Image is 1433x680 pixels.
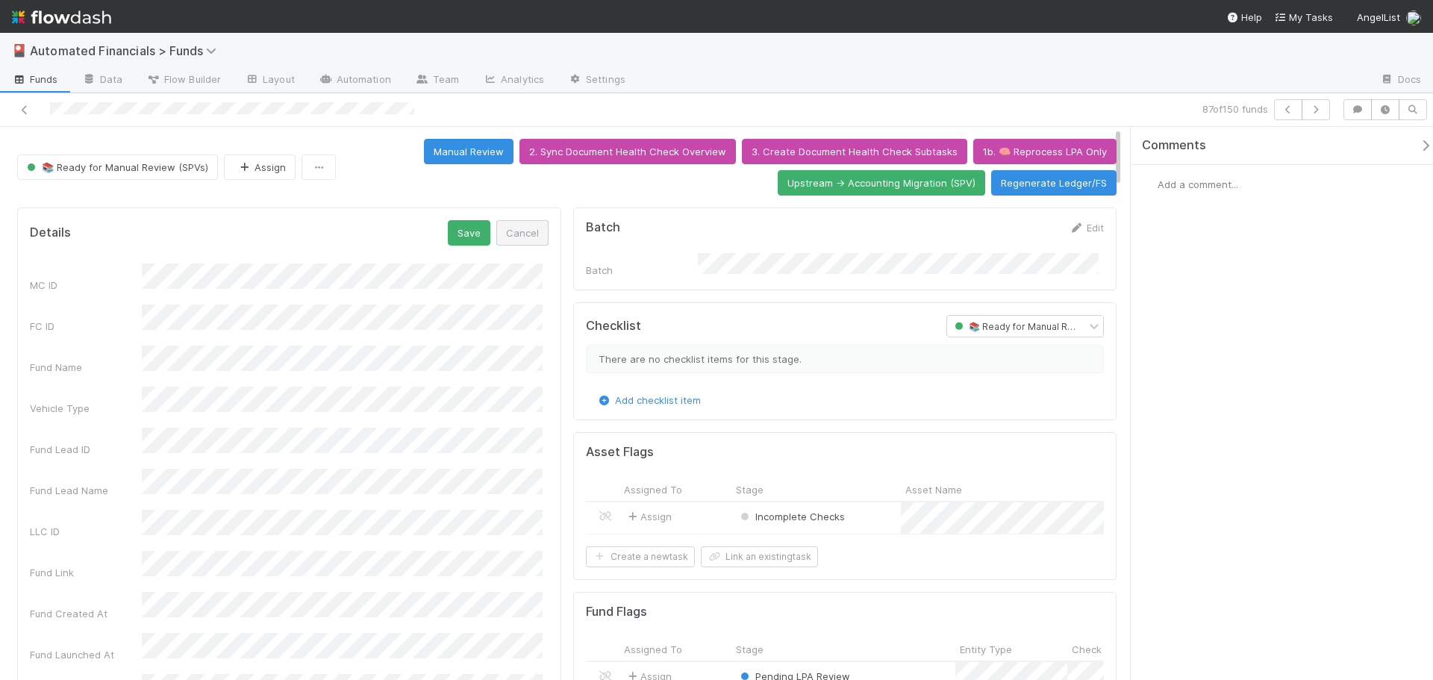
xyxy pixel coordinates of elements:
[30,360,142,375] div: Fund Name
[737,511,845,523] span: Incomplete Checks
[1158,178,1238,190] span: Add a comment...
[624,642,682,657] span: Assigned To
[146,72,221,87] span: Flow Builder
[586,605,647,620] h5: Fund Flags
[496,220,549,246] button: Cancel
[952,321,1125,332] span: 📚 Ready for Manual Review (SPVs)
[403,69,471,93] a: Team
[624,482,682,497] span: Assigned To
[519,139,736,164] button: 2. Sync Document Health Check Overview
[30,606,142,621] div: Fund Created At
[736,642,764,657] span: Stage
[1069,222,1104,234] a: Edit
[1368,69,1433,93] a: Docs
[224,155,296,180] button: Assign
[30,319,142,334] div: FC ID
[586,445,654,460] h5: Asset Flags
[448,220,490,246] button: Save
[1357,11,1400,23] span: AngelList
[736,482,764,497] span: Stage
[1142,138,1206,153] span: Comments
[960,642,1012,657] span: Entity Type
[625,509,672,524] span: Assign
[991,170,1117,196] button: Regenerate Ledger/FS
[1406,10,1421,25] img: avatar_574f8970-b283-40ff-a3d7-26909d9947cc.png
[12,44,27,57] span: 🎴
[17,155,218,180] button: 📚 Ready for Manual Review (SPVs)
[471,69,556,93] a: Analytics
[30,524,142,539] div: LLC ID
[30,225,71,240] h5: Details
[30,442,142,457] div: Fund Lead ID
[597,394,701,406] a: Add checklist item
[30,647,142,662] div: Fund Launched At
[586,220,620,235] h5: Batch
[556,69,637,93] a: Settings
[586,546,695,567] button: Create a newtask
[586,263,698,278] div: Batch
[30,483,142,498] div: Fund Lead Name
[905,482,962,497] span: Asset Name
[70,69,134,93] a: Data
[1274,11,1333,23] span: My Tasks
[1226,10,1262,25] div: Help
[701,546,818,567] button: Link an existingtask
[12,72,58,87] span: Funds
[12,4,111,30] img: logo-inverted-e16ddd16eac7371096b0.svg
[30,43,224,58] span: Automated Financials > Funds
[30,565,142,580] div: Fund Link
[30,278,142,293] div: MC ID
[1202,102,1268,116] span: 87 of 150 funds
[307,69,403,93] a: Automation
[973,139,1117,164] button: 1b. 🧠 Reprocess LPA Only
[233,69,307,93] a: Layout
[424,139,513,164] button: Manual Review
[1143,177,1158,192] img: avatar_574f8970-b283-40ff-a3d7-26909d9947cc.png
[30,401,142,416] div: Vehicle Type
[1072,642,1131,657] span: Check Name
[24,161,208,173] span: 📚 Ready for Manual Review (SPVs)
[737,509,845,524] div: Incomplete Checks
[586,345,1105,373] div: There are no checklist items for this stage.
[586,319,641,334] h5: Checklist
[778,170,985,196] button: Upstream -> Accounting Migration (SPV)
[742,139,967,164] button: 3. Create Document Health Check Subtasks
[134,69,233,93] a: Flow Builder
[1274,10,1333,25] a: My Tasks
